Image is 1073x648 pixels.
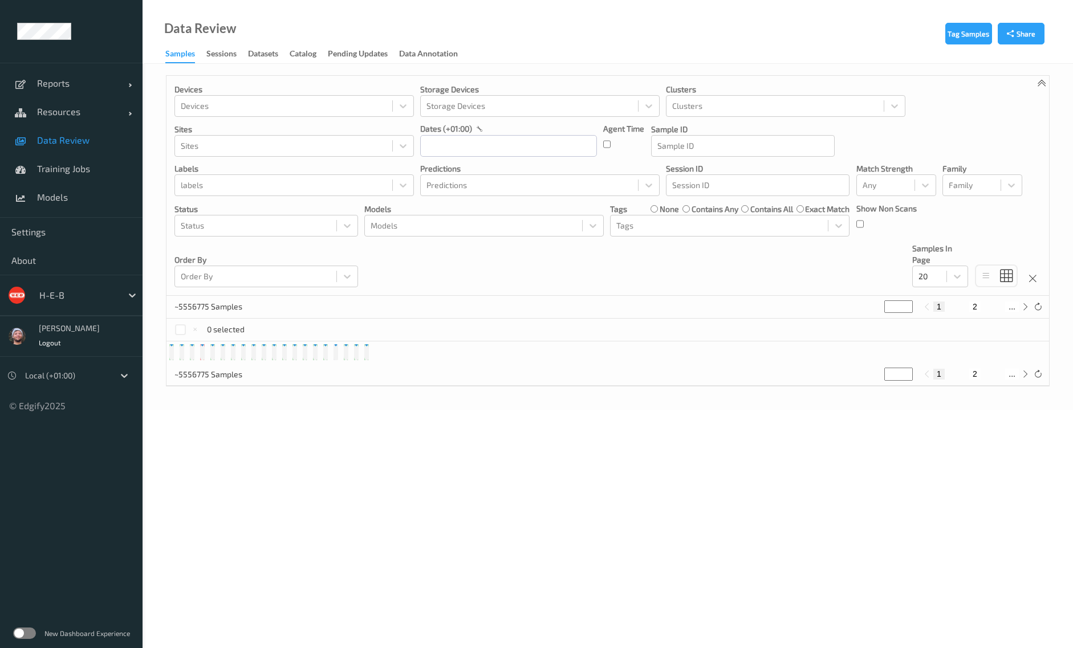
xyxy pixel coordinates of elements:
[174,124,414,135] p: Sites
[912,243,968,266] p: Samples In Page
[164,23,236,34] div: Data Review
[660,203,679,215] label: none
[248,46,290,62] a: Datasets
[165,48,195,63] div: Samples
[933,369,945,379] button: 1
[174,163,414,174] p: labels
[1005,369,1019,379] button: ...
[248,48,278,62] div: Datasets
[165,46,206,63] a: Samples
[933,301,945,312] button: 1
[603,123,644,135] p: Agent Time
[998,23,1044,44] button: Share
[206,48,237,62] div: Sessions
[805,203,850,215] label: exact match
[945,23,992,44] button: Tag Samples
[750,203,793,215] label: contains all
[174,203,358,215] p: Status
[174,254,358,266] p: Order By
[856,163,936,174] p: Match Strength
[399,46,469,62] a: Data Annotation
[692,203,738,215] label: contains any
[399,48,458,62] div: Data Annotation
[174,301,260,312] p: ~5556775 Samples
[666,84,905,95] p: Clusters
[666,163,850,174] p: Session ID
[174,84,414,95] p: Devices
[364,203,604,215] p: Models
[290,46,328,62] a: Catalog
[420,163,660,174] p: Predictions
[328,46,399,62] a: Pending Updates
[942,163,1022,174] p: Family
[1005,301,1019,312] button: ...
[174,369,260,380] p: ~5556775 Samples
[207,324,245,335] p: 0 selected
[856,203,917,214] p: Show Non Scans
[328,48,388,62] div: Pending Updates
[206,46,248,62] a: Sessions
[420,123,472,135] p: dates (+01:00)
[610,203,627,215] p: Tags
[969,369,981,379] button: 2
[290,48,316,62] div: Catalog
[420,84,660,95] p: Storage Devices
[969,301,981,312] button: 2
[651,124,835,135] p: Sample ID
